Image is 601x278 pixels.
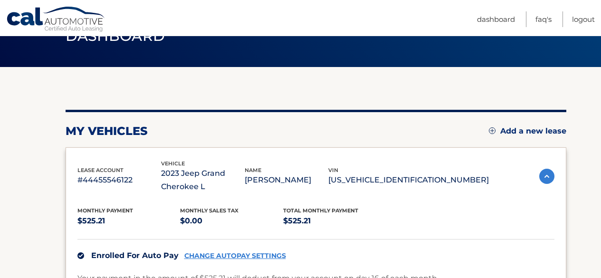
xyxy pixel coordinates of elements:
a: FAQ's [535,11,552,27]
span: Monthly sales Tax [180,207,238,214]
p: $0.00 [180,214,283,228]
img: add.svg [489,127,496,134]
span: Enrolled For Auto Pay [91,251,179,260]
span: Total Monthly Payment [283,207,358,214]
p: $525.21 [77,214,181,228]
p: 2023 Jeep Grand Cherokee L [161,167,245,193]
a: Logout [572,11,595,27]
p: $525.21 [283,214,386,228]
span: name [245,167,261,173]
a: Cal Automotive [6,6,106,34]
a: CHANGE AUTOPAY SETTINGS [184,252,286,260]
a: Add a new lease [489,126,566,136]
p: [PERSON_NAME] [245,173,328,187]
h2: my vehicles [66,124,148,138]
img: check.svg [77,252,84,259]
span: vehicle [161,160,185,167]
span: lease account [77,167,124,173]
a: Dashboard [477,11,515,27]
p: #44455546122 [77,173,161,187]
p: [US_VEHICLE_IDENTIFICATION_NUMBER] [328,173,489,187]
span: vin [328,167,338,173]
span: Monthly Payment [77,207,133,214]
img: accordion-active.svg [539,169,554,184]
